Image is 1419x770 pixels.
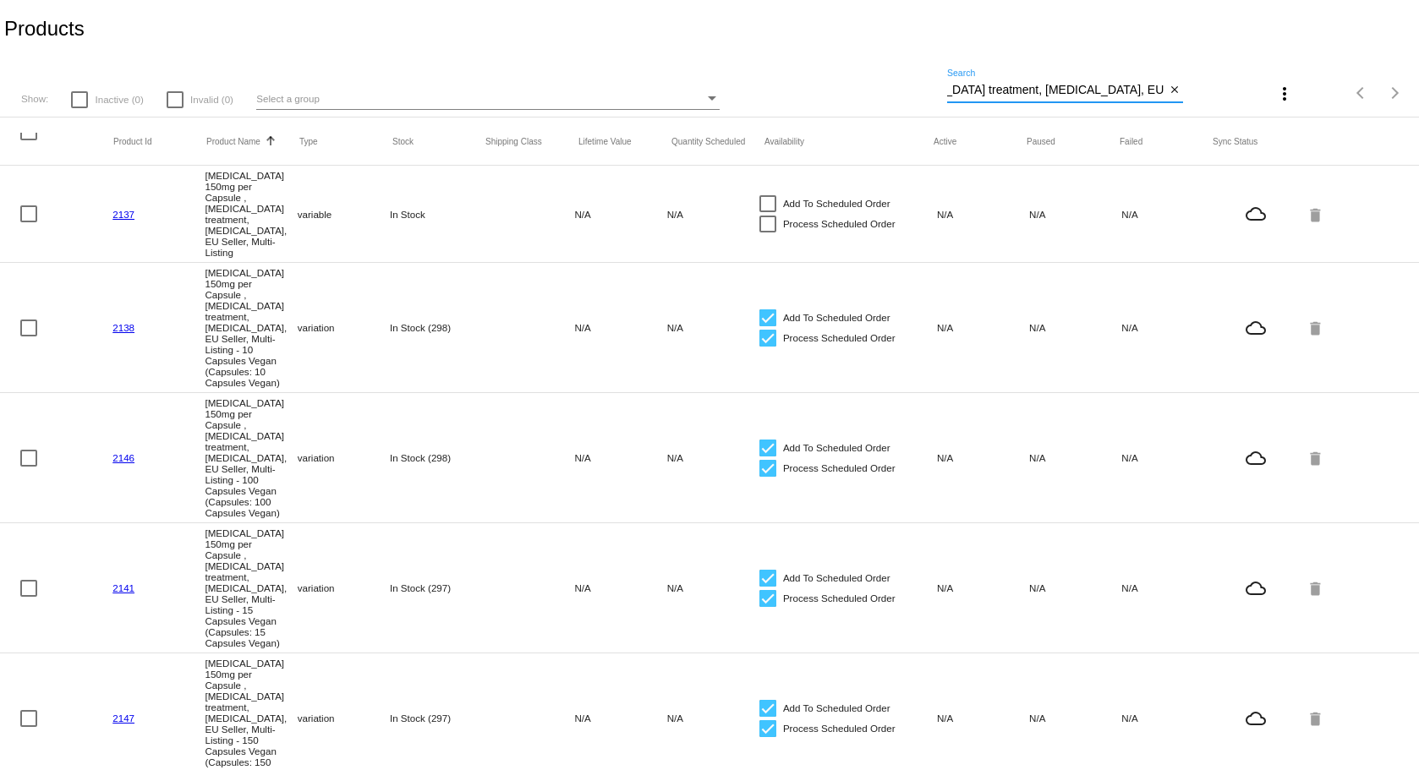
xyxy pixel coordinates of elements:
[1121,578,1214,598] mat-cell: N/A
[390,318,482,337] mat-cell: In Stock (298)
[937,578,1029,598] mat-cell: N/A
[112,209,134,220] a: 2137
[1029,318,1121,337] mat-cell: N/A
[112,322,134,333] a: 2138
[783,194,890,214] span: Add To Scheduled Order
[578,136,632,146] button: Change sorting for LifetimeValue
[667,205,759,224] mat-cell: N/A
[1274,84,1295,104] mat-icon: more_vert
[21,93,48,104] span: Show:
[390,578,482,598] mat-cell: In Stock (297)
[1307,201,1327,227] mat-icon: delete
[298,205,390,224] mat-cell: variable
[783,718,896,739] span: Process Scheduled Order
[298,708,390,728] mat-cell: variation
[1165,82,1183,100] button: Clear
[574,708,666,728] mat-cell: N/A
[392,136,414,146] button: Change sorting for StockLevel
[574,318,666,337] mat-cell: N/A
[1121,318,1214,337] mat-cell: N/A
[206,136,260,146] button: Change sorting for ProductName
[390,205,482,224] mat-cell: In Stock
[298,318,390,337] mat-cell: variation
[112,582,134,593] a: 2141
[390,448,482,467] mat-cell: In Stock (298)
[574,448,666,467] mat-cell: N/A
[112,452,134,463] a: 2146
[783,458,896,478] span: Process Scheduled Order
[205,166,297,262] mat-cell: [MEDICAL_DATA] 150mg per Capsule , [MEDICAL_DATA] treatment, [MEDICAL_DATA], EU Seller, Multi-Lis...
[113,136,152,146] button: Change sorting for ExternalId
[205,523,297,653] mat-cell: [MEDICAL_DATA] 150mg per Capsule , [MEDICAL_DATA] treatment, [MEDICAL_DATA], EU Seller, Multi-Lis...
[937,205,1029,224] mat-cell: N/A
[783,698,890,718] span: Add To Scheduled Order
[1169,84,1181,97] mat-icon: close
[1214,708,1298,729] mat-icon: cloud_queue
[783,328,896,348] span: Process Scheduled Order
[4,17,85,41] h2: Products
[1029,205,1121,224] mat-cell: N/A
[390,708,482,728] mat-cell: In Stock (297)
[1307,445,1327,471] mat-icon: delete
[667,448,759,467] mat-cell: N/A
[783,214,896,234] span: Process Scheduled Order
[298,578,390,598] mat-cell: variation
[1307,314,1327,341] mat-icon: delete
[937,318,1029,337] mat-cell: N/A
[1214,448,1298,468] mat-icon: cloud_queue
[667,578,759,598] mat-cell: N/A
[1345,76,1378,110] button: Previous page
[1029,578,1121,598] mat-cell: N/A
[190,90,233,110] span: Invalid (0)
[934,136,956,146] button: Change sorting for TotalQuantityScheduledActive
[783,588,896,609] span: Process Scheduled Order
[95,90,143,110] span: Inactive (0)
[1214,318,1298,338] mat-icon: cloud_queue
[298,448,390,467] mat-cell: variation
[205,263,297,392] mat-cell: [MEDICAL_DATA] 150mg per Capsule , [MEDICAL_DATA] treatment, [MEDICAL_DATA], EU Seller, Multi-Lis...
[256,93,320,104] span: Select a group
[783,308,890,328] span: Add To Scheduled Order
[764,137,934,146] mat-header-cell: Availability
[1214,204,1298,224] mat-icon: cloud_queue
[1307,575,1327,601] mat-icon: delete
[299,136,318,146] button: Change sorting for ProductType
[947,84,1165,97] input: Search
[937,448,1029,467] mat-cell: N/A
[256,89,720,110] mat-select: Select a group
[671,136,745,146] button: Change sorting for QuantityScheduled
[574,205,666,224] mat-cell: N/A
[1378,76,1412,110] button: Next page
[574,578,666,598] mat-cell: N/A
[667,708,759,728] mat-cell: N/A
[1214,578,1298,598] mat-icon: cloud_queue
[1121,708,1214,728] mat-cell: N/A
[1029,708,1121,728] mat-cell: N/A
[1307,705,1327,731] mat-icon: delete
[783,438,890,458] span: Add To Scheduled Order
[112,713,134,724] a: 2147
[937,708,1029,728] mat-cell: N/A
[667,318,759,337] mat-cell: N/A
[1213,136,1257,146] button: Change sorting for ValidationErrorCode
[1027,136,1055,146] button: Change sorting for TotalQuantityScheduledPaused
[1121,448,1214,467] mat-cell: N/A
[205,393,297,522] mat-cell: [MEDICAL_DATA] 150mg per Capsule , [MEDICAL_DATA] treatment, [MEDICAL_DATA], EU Seller, Multi-Lis...
[1121,205,1214,224] mat-cell: N/A
[1029,448,1121,467] mat-cell: N/A
[1120,136,1142,146] button: Change sorting for TotalQuantityFailed
[783,568,890,588] span: Add To Scheduled Order
[485,136,542,146] button: Change sorting for ShippingClass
